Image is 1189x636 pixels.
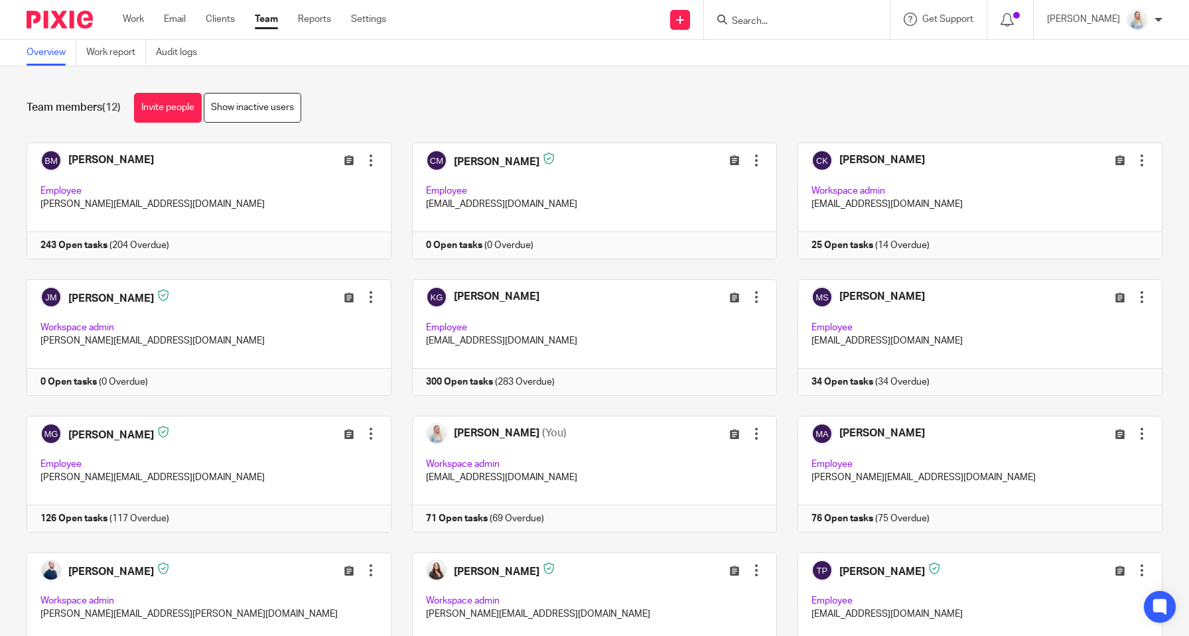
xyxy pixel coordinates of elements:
[102,102,121,113] span: (12)
[134,93,202,123] a: Invite people
[204,93,301,123] a: Show inactive users
[298,13,331,26] a: Reports
[86,40,146,66] a: Work report
[922,15,973,24] span: Get Support
[1047,13,1120,26] p: [PERSON_NAME]
[1127,9,1148,31] img: MC_T&CO_Headshots-25.jpg
[206,13,235,26] a: Clients
[27,11,93,29] img: Pixie
[164,13,186,26] a: Email
[27,40,76,66] a: Overview
[156,40,207,66] a: Audit logs
[123,13,144,26] a: Work
[731,16,850,28] input: Search
[255,13,278,26] a: Team
[27,101,121,115] h1: Team members
[351,13,386,26] a: Settings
